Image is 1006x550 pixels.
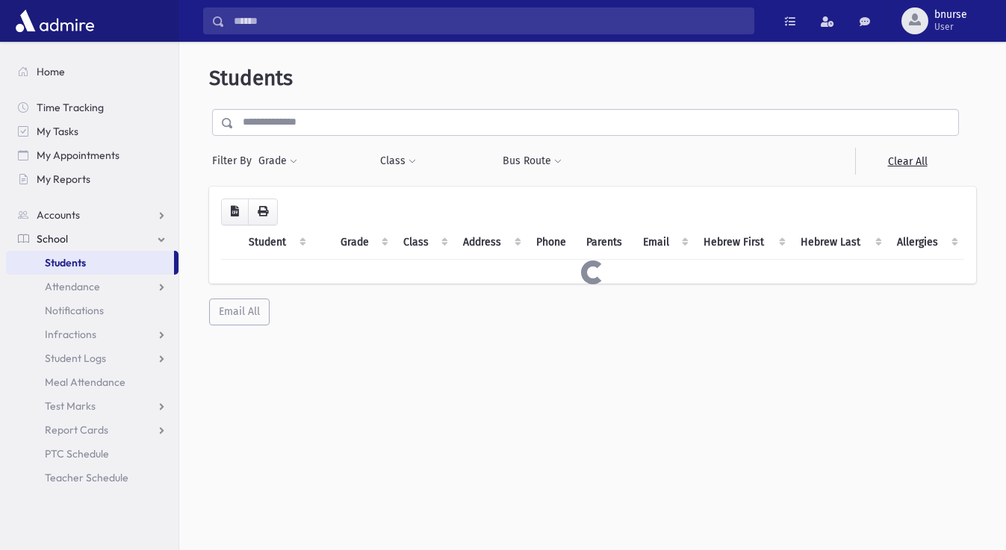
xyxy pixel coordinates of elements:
span: Meal Attendance [45,375,125,389]
span: My Reports [37,172,90,186]
a: My Tasks [6,119,178,143]
a: My Reports [6,167,178,191]
a: Test Marks [6,394,178,418]
button: CSV [221,199,249,225]
span: Infractions [45,328,96,341]
input: Search [225,7,754,34]
span: Accounts [37,208,80,222]
a: Notifications [6,299,178,322]
th: Grade [332,225,394,260]
a: Students [6,251,174,275]
a: Accounts [6,203,178,227]
button: Bus Route [502,148,562,175]
span: Notifications [45,304,104,317]
th: Hebrew First [695,225,792,260]
span: User [934,21,967,33]
span: Attendance [45,280,100,293]
button: Grade [258,148,298,175]
span: Students [45,256,86,269]
span: Students [209,66,293,90]
button: Email All [209,299,270,325]
span: Filter By [212,153,258,169]
a: School [6,227,178,251]
span: My Tasks [37,125,78,138]
a: Student Logs [6,346,178,370]
a: Meal Attendance [6,370,178,394]
th: Hebrew Last [792,225,888,260]
span: My Appointments [37,149,119,162]
th: Class [394,225,454,260]
span: Student Logs [45,351,106,365]
span: Home [37,65,65,78]
img: AdmirePro [12,6,98,36]
th: Parents [577,225,634,260]
span: Teacher Schedule [45,471,128,484]
a: Teacher Schedule [6,466,178,490]
span: Test Marks [45,399,96,413]
th: Address [454,225,527,260]
a: My Appointments [6,143,178,167]
span: Time Tracking [37,101,104,114]
th: Allergies [888,225,964,260]
span: School [37,232,68,246]
a: Attendance [6,275,178,299]
a: Report Cards [6,418,178,442]
a: Time Tracking [6,96,178,119]
a: Clear All [855,148,959,175]
a: Home [6,60,178,84]
th: Phone [527,225,577,260]
span: PTC Schedule [45,447,109,460]
th: Email [634,225,695,260]
a: Infractions [6,322,178,346]
button: Class [379,148,417,175]
span: Report Cards [45,423,108,437]
span: bnurse [934,9,967,21]
button: Print [248,199,278,225]
a: PTC Schedule [6,442,178,466]
th: Student [240,225,312,260]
